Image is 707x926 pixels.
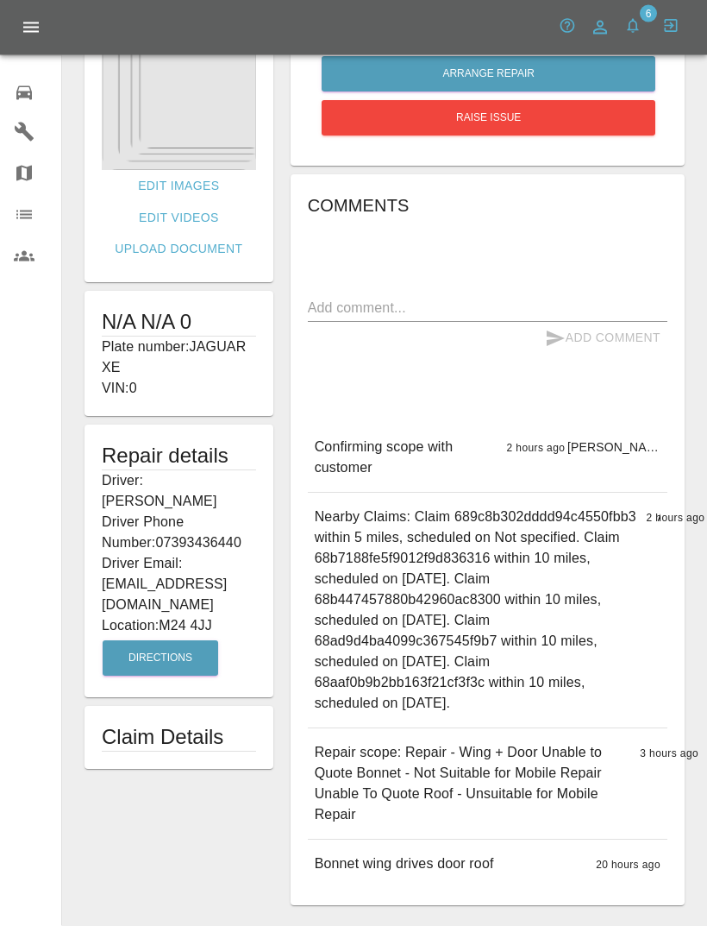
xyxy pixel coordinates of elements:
p: Plate number: JAGUAR XE [102,337,256,379]
button: Open drawer [10,7,52,48]
a: Upload Document [108,234,249,266]
p: VIN: 0 [102,379,256,400]
p: [PERSON_NAME] [567,439,660,457]
p: Location: M24 4JJ [102,616,256,637]
p: Driver: [PERSON_NAME] [102,471,256,513]
h1: N/A N/A 0 [102,309,256,337]
p: Driver Phone Number: 07393436440 [102,513,256,554]
p: Confirming scope with customer [315,438,500,479]
button: Raise issue [322,101,655,136]
a: Edit Videos [132,203,226,235]
h5: Repair details [102,443,256,470]
p: Axioma [658,509,660,526]
button: Directions [103,641,218,677]
h1: Claim Details [102,724,256,752]
p: Nearby Claims: Claim 689c8b302dddd94c4550fbb3 within 5 miles, scheduled on Not specified. Claim 6... [315,507,640,715]
p: Repair scope: Repair - Wing + Door Unable to Quote Bonnet - Not Suitable for Mobile Repair Unable... [315,743,634,826]
p: Bonnet wing drives door roof [315,854,494,875]
a: Edit Images [131,171,226,203]
span: 3 hours ago [640,748,698,760]
span: 2 hours ago [647,513,705,525]
h6: Comments [308,192,667,220]
span: 6 [640,5,657,22]
button: Arrange Repair [322,57,655,92]
span: 20 hours ago [596,860,660,872]
span: 2 hours ago [507,443,566,455]
p: Driver Email: [EMAIL_ADDRESS][DOMAIN_NAME] [102,554,256,616]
